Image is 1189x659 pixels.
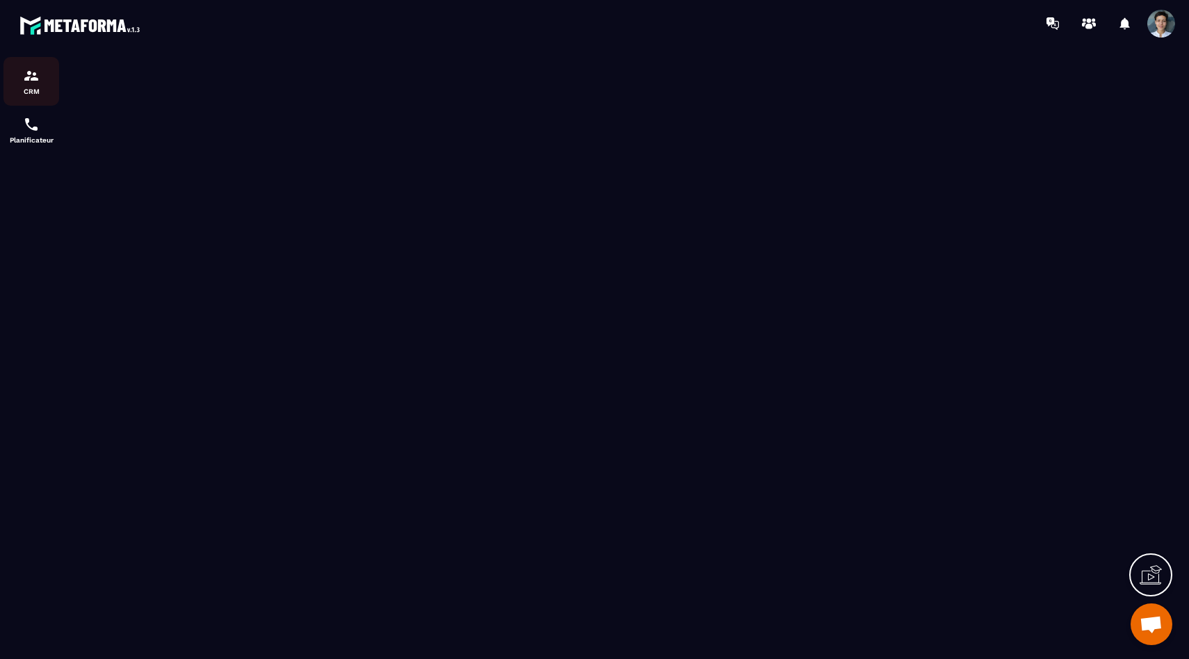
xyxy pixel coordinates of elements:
[23,67,40,84] img: formation
[19,13,145,38] img: logo
[3,57,59,106] a: formationformationCRM
[3,136,59,144] p: Planificateur
[3,88,59,95] p: CRM
[3,106,59,154] a: schedulerschedulerPlanificateur
[1131,603,1172,645] div: Ouvrir le chat
[23,116,40,133] img: scheduler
